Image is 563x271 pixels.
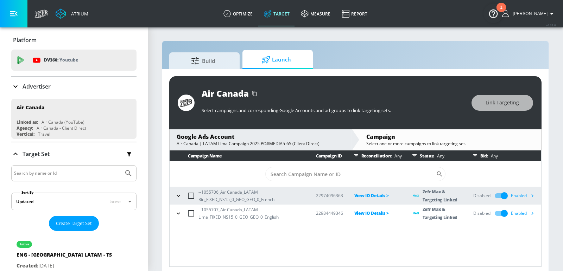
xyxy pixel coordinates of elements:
p: [DATE] [17,262,112,270]
div: Air Canada [17,104,45,111]
button: [PERSON_NAME] [502,9,556,18]
div: Travel [38,131,50,137]
p: View IO Details > [354,192,402,200]
p: Any [488,152,498,160]
p: Youtube [59,56,78,64]
div: Updated [16,199,33,205]
div: Search CID Name or Number [265,167,445,181]
div: Target Set [11,142,137,166]
th: Campaign ID [305,150,343,161]
div: Air Canada | LATAM Lima Campaign 2025 PO#MEDIA5-65 (Client Direct) [177,141,344,147]
p: --1055706_Air Canada_LATAM Rio_FIXED_NS15_0_GEO_GEO_0_French [198,188,305,203]
p: View IO Details > [354,209,402,217]
th: Campaign Name [170,150,305,161]
label: Sort By [20,190,35,195]
p: Zefr Max & Targeting Linked [423,188,462,204]
a: measure [295,1,336,26]
div: Air Canada (YouTube) [42,119,84,125]
button: Open Resource Center, 1 new notification [483,4,503,23]
p: Select campaigns and corresponding Google Accounts and ad-groups to link targeting sets. [202,107,464,114]
span: Created: [17,262,38,269]
div: Select one or more campaigns to link targeting set. [366,141,534,147]
span: v 4.32.0 [546,23,556,27]
p: Advertiser [23,83,51,90]
div: Disabled [473,193,491,199]
div: Campaign [366,133,534,141]
p: Target Set [23,150,50,158]
div: Atrium [68,11,88,17]
p: Zefr Max & Targeting Linked [423,205,462,221]
div: Status: [409,150,462,161]
a: Report [336,1,373,26]
p: DV360: [44,56,78,64]
p: Any [434,152,444,160]
div: Reconciliation: [351,150,402,161]
a: optimize [218,1,258,26]
div: active [20,243,29,246]
p: Platform [13,36,37,44]
div: Platform [11,30,137,50]
button: Create Target Set [49,216,99,231]
p: 22974096363 [316,192,343,199]
div: DV360: Youtube [11,50,137,71]
input: Search Campaign Name or ID [265,167,436,181]
div: Google Ads AccountAir Canada | LATAM Lima Campaign 2025 PO#MEDIA5-65 (Client Direct) [170,129,352,150]
p: 22984449346 [316,209,343,217]
div: Agency: [17,125,33,131]
span: Create Target Set [56,219,92,227]
div: Air CanadaLinked as:Air Canada (YouTube)Agency:Air Canada - Client DirectVertical:Travel [11,99,137,139]
div: Air Canada [202,88,249,99]
div: Linked as: [17,119,38,125]
p: Any [392,152,401,160]
span: Launch [249,51,303,68]
div: Bid: [470,150,538,161]
span: login as: eugenia.kim@zefr.com [510,11,548,16]
span: latest [109,199,121,205]
div: Advertiser [11,77,137,96]
div: Enabled [511,191,538,201]
p: --1055707_Air Canada_LATAM Lima_FIXED_NS15_0_GEO_GEO_0_English [198,206,305,221]
div: Enabled [511,208,538,219]
div: Disabled [473,210,491,217]
div: Vertical: [17,131,34,137]
a: Target [258,1,295,26]
div: Google Ads Account [177,133,344,141]
a: Atrium [56,8,88,19]
div: ENG - [GEOGRAPHIC_DATA] LATAM - TS [17,251,112,262]
div: Air Canada - Client Direct [37,125,86,131]
input: Search by name or Id [14,169,121,178]
div: 1 [500,7,502,17]
span: Build [176,52,230,69]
